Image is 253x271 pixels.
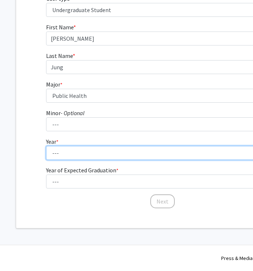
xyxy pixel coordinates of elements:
[46,52,73,59] span: Last Name
[46,80,63,89] label: Major
[46,109,84,117] label: Minor
[150,194,175,208] button: Next
[5,238,31,265] iframe: Chat
[46,166,118,175] label: Year of Expected Graduation
[221,255,253,261] a: Press & Media
[61,109,84,117] i: - Optional
[46,137,58,146] label: Year
[46,23,73,31] span: First Name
